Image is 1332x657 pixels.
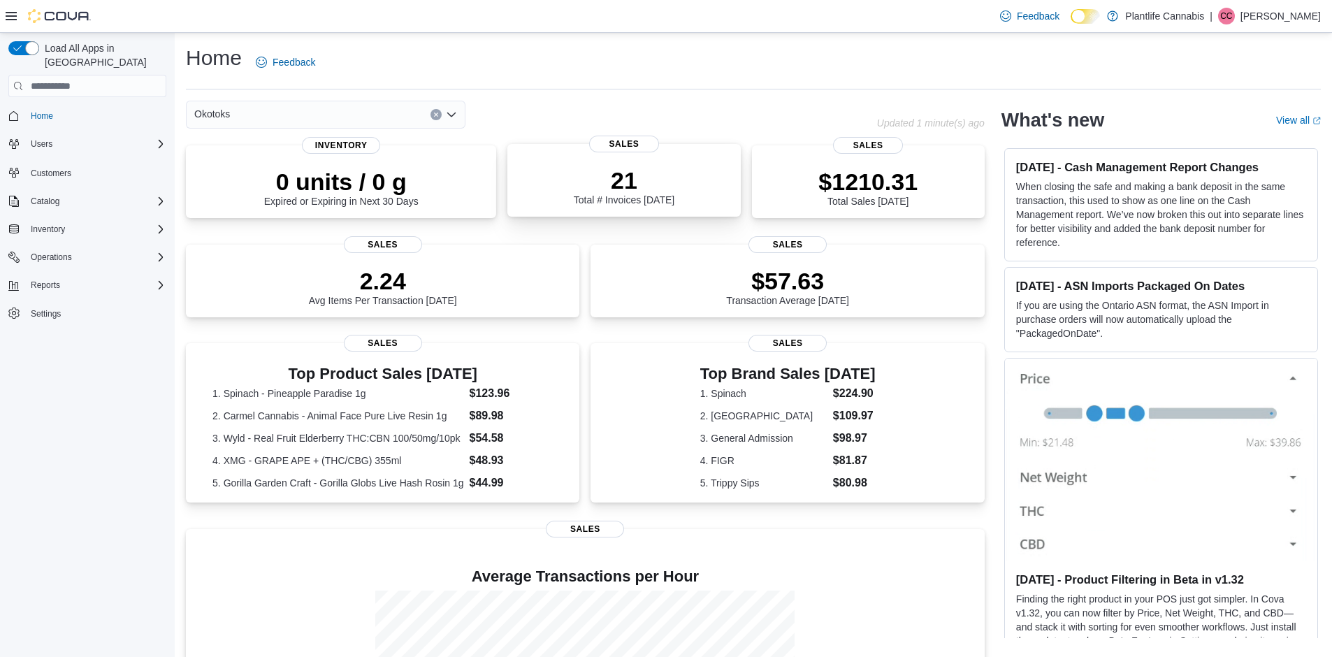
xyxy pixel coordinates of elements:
[31,196,59,207] span: Catalog
[186,44,242,72] h1: Home
[470,452,553,469] dd: $48.93
[25,249,78,266] button: Operations
[212,454,463,468] dt: 4. XMG - GRAPE APE + (THC/CBG) 355ml
[430,109,442,120] button: Clear input
[212,366,553,382] h3: Top Product Sales [DATE]
[31,138,52,150] span: Users
[3,134,172,154] button: Users
[700,476,827,490] dt: 5. Trippy Sips
[700,366,876,382] h3: Top Brand Sales [DATE]
[31,168,71,179] span: Customers
[25,249,166,266] span: Operations
[25,165,77,182] a: Customers
[1240,8,1321,24] p: [PERSON_NAME]
[25,164,166,181] span: Customers
[1016,298,1306,340] p: If you are using the Ontario ASN format, the ASN Import in purchase orders will now automatically...
[833,430,876,447] dd: $98.97
[3,303,172,324] button: Settings
[1071,9,1100,24] input: Dark Mode
[1016,572,1306,586] h3: [DATE] - Product Filtering in Beta in v1.32
[31,308,61,319] span: Settings
[833,452,876,469] dd: $81.87
[197,568,973,585] h4: Average Transactions per Hour
[273,55,315,69] span: Feedback
[3,192,172,211] button: Catalog
[25,193,65,210] button: Catalog
[833,385,876,402] dd: $224.90
[833,475,876,491] dd: $80.98
[574,166,674,194] p: 21
[446,109,457,120] button: Open list of options
[3,219,172,239] button: Inventory
[818,168,918,207] div: Total Sales [DATE]
[212,476,463,490] dt: 5. Gorilla Garden Craft - Gorilla Globs Live Hash Rosin 1g
[25,221,71,238] button: Inventory
[31,224,65,235] span: Inventory
[309,267,457,306] div: Avg Items Per Transaction [DATE]
[833,137,903,154] span: Sales
[589,136,659,152] span: Sales
[700,454,827,468] dt: 4. FIGR
[25,193,166,210] span: Catalog
[994,2,1065,30] a: Feedback
[877,117,985,129] p: Updated 1 minute(s) ago
[212,431,463,445] dt: 3. Wyld - Real Fruit Elderberry THC:CBN 100/50mg/10pk
[3,106,172,126] button: Home
[25,277,166,294] span: Reports
[700,409,827,423] dt: 2. [GEOGRAPHIC_DATA]
[344,236,422,253] span: Sales
[302,137,380,154] span: Inventory
[344,335,422,352] span: Sales
[1016,180,1306,250] p: When closing the safe and making a bank deposit in the same transaction, this used to show as one...
[264,168,419,196] p: 0 units / 0 g
[1276,115,1321,126] a: View allExternal link
[1001,109,1104,131] h2: What's new
[700,387,827,400] dt: 1. Spinach
[1016,160,1306,174] h3: [DATE] - Cash Management Report Changes
[470,430,553,447] dd: $54.58
[3,247,172,267] button: Operations
[574,166,674,205] div: Total # Invoices [DATE]
[25,277,66,294] button: Reports
[31,110,53,122] span: Home
[470,407,553,424] dd: $89.98
[25,305,166,322] span: Settings
[39,41,166,69] span: Load All Apps in [GEOGRAPHIC_DATA]
[31,252,72,263] span: Operations
[748,335,827,352] span: Sales
[25,136,58,152] button: Users
[212,387,463,400] dt: 1. Spinach - Pineapple Paradise 1g
[212,409,463,423] dt: 2. Carmel Cannabis - Animal Face Pure Live Resin 1g
[1210,8,1212,24] p: |
[1312,117,1321,125] svg: External link
[3,162,172,182] button: Customers
[31,280,60,291] span: Reports
[264,168,419,207] div: Expired or Expiring in Next 30 Days
[470,475,553,491] dd: $44.99
[1218,8,1235,24] div: Cody Cousins
[1220,8,1232,24] span: CC
[470,385,553,402] dd: $123.96
[726,267,849,295] p: $57.63
[309,267,457,295] p: 2.24
[726,267,849,306] div: Transaction Average [DATE]
[1016,279,1306,293] h3: [DATE] - ASN Imports Packaged On Dates
[25,221,166,238] span: Inventory
[1017,9,1059,23] span: Feedback
[818,168,918,196] p: $1210.31
[748,236,827,253] span: Sales
[25,136,166,152] span: Users
[250,48,321,76] a: Feedback
[25,305,66,322] a: Settings
[25,108,59,124] a: Home
[25,107,166,124] span: Home
[1108,635,1169,647] em: Beta Features
[8,100,166,360] nav: Complex example
[194,106,230,122] span: Okotoks
[700,431,827,445] dt: 3. General Admission
[546,521,624,537] span: Sales
[28,9,91,23] img: Cova
[3,275,172,295] button: Reports
[1125,8,1204,24] p: Plantlife Cannabis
